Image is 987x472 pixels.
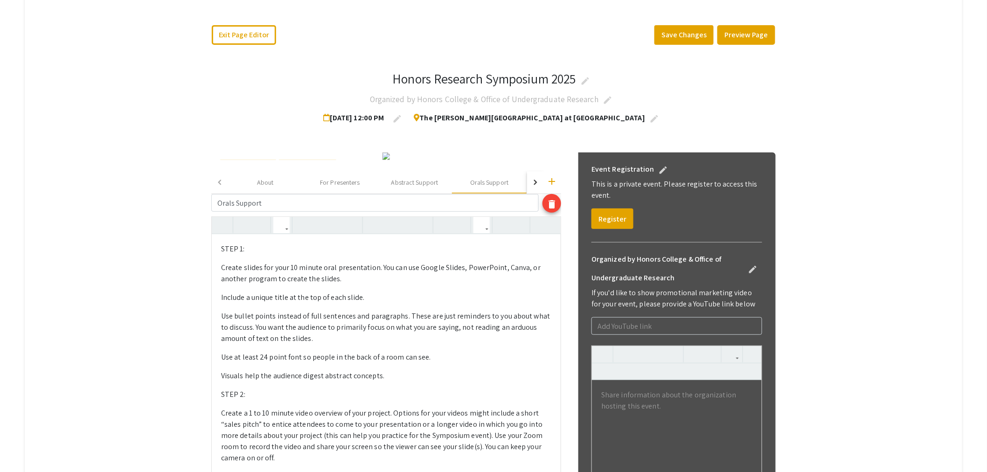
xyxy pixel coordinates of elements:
[214,217,230,233] button: View HTML
[546,199,557,210] mat-icon: delete
[221,262,551,285] p: Create slides for your 10 minute oral presentation. You can use Google Slides, PowerPoint, Canva,...
[654,25,714,45] button: Save Changes
[724,346,740,362] button: Link
[295,217,311,233] button: Strong (Ctrl + B)
[686,346,702,362] button: Unordered list
[747,264,758,275] mat-icon: edit
[323,109,388,127] span: [DATE] 12:00 PM
[221,370,551,382] p: Visuals help the audience digest abstract concepts.
[591,287,762,310] p: If you'd like to show promotional marketing video for your event, please provide a YouTube link b...
[221,389,551,400] p: STEP 2:
[591,250,744,287] h6: Organized by Honors College & Office of Undergraduate Research
[452,217,468,233] button: Ordered list
[393,71,576,87] h3: Honors Research Symposium 2025
[511,217,528,233] button: Subscript
[649,113,660,125] mat-icon: edit
[311,217,327,233] button: Emphasis (Ctrl + I)
[344,217,360,233] button: Deleted
[320,178,360,187] div: For Presenters
[533,217,549,233] button: Insert horizontal rule
[327,217,344,233] button: Underline
[470,178,508,187] div: Orals Support
[591,208,633,229] button: Register
[398,217,414,233] button: Align Right
[602,95,613,106] mat-icon: edit
[611,363,627,379] button: Subscript
[392,113,403,125] mat-icon: edit
[221,311,551,344] p: Use bullet points instead of full sentences and paragraphs. These are just reminders to you about...
[382,153,390,160] img: 59b9fcbe-6bc5-4e6d-967d-67fe823bd54b.jpg
[648,346,665,362] button: Underline
[591,160,654,179] h6: Event Registration
[594,346,611,362] button: View HTML
[717,25,775,45] button: Preview Page
[252,217,268,233] button: Redo (Ctrl + Y)
[221,352,551,363] p: Use at least 24 point font so people in the back of a room can see.
[632,346,648,362] button: Emphasis (Ctrl + I)
[591,179,762,201] p: This is a private event. Please register to access this event.
[658,165,669,176] mat-icon: edit
[616,346,632,362] button: Strong (Ctrl + B)
[702,346,719,362] button: Ordered list
[365,217,382,233] button: Align Left
[436,217,452,233] button: Unordered list
[580,76,591,87] mat-icon: edit
[594,363,611,379] button: Superscript
[495,217,511,233] button: Superscript
[382,217,398,233] button: Align Center
[414,217,431,233] button: Align Justify
[212,25,276,45] button: Exit Page Editor
[473,217,490,233] button: Link
[257,178,274,187] div: About
[591,317,762,335] input: Add YouTube link
[665,346,681,362] button: Deleted
[221,408,551,464] p: Create a 1 to 10 minute video overview of your project. Options for your videos might include a s...
[7,430,40,465] iframe: Chat
[221,292,551,303] p: Include a unique title at the top of each slide.
[211,194,539,212] input: Tab name
[221,243,551,255] p: STEP 1:
[391,178,438,187] div: Abstract Support
[370,90,598,109] h4: Organized by Honors College & Office of Undergraduate Research
[546,176,557,187] mat-icon: add
[273,217,290,233] button: Formatting
[236,217,252,233] button: Undo (Ctrl + Z)
[407,109,646,127] span: The [PERSON_NAME][GEOGRAPHIC_DATA] at [GEOGRAPHIC_DATA]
